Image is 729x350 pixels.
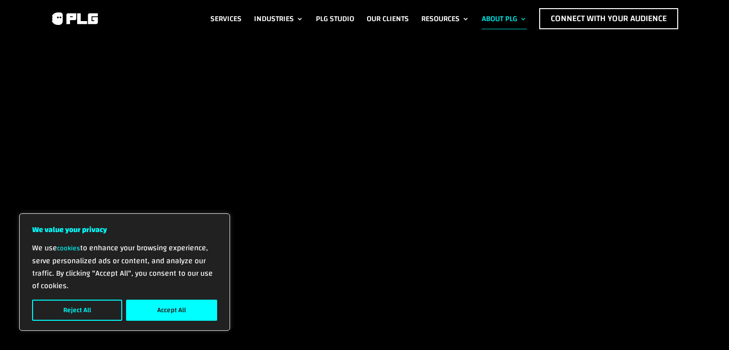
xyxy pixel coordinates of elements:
[126,300,217,321] button: Accept All
[367,8,409,29] a: Our Clients
[316,8,354,29] a: PLG Studio
[254,8,303,29] a: Industries
[57,242,80,255] a: cookies
[32,242,217,292] p: We use to enhance your browsing experience, serve personalized ads or content, and analyze our tr...
[210,8,242,29] a: Services
[482,8,527,29] a: About PLG
[19,213,230,331] div: We value your privacy
[32,223,217,236] p: We value your privacy
[421,8,469,29] a: Resources
[32,300,122,321] button: Reject All
[539,8,678,29] a: Connect with Your Audience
